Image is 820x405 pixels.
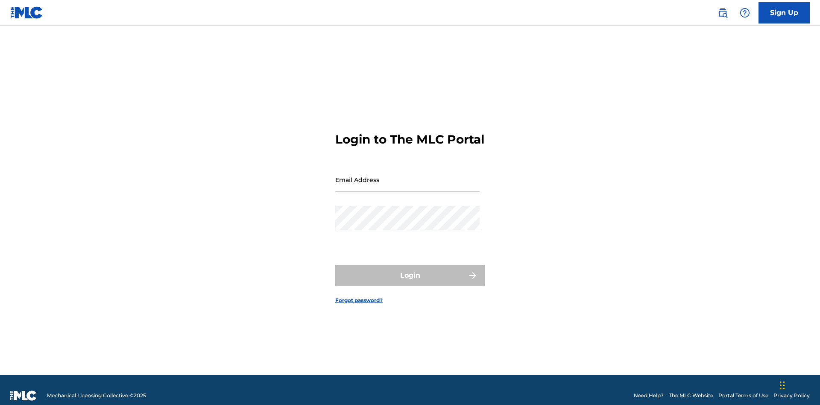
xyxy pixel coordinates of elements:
a: Sign Up [758,2,810,23]
a: Public Search [714,4,731,21]
a: Privacy Policy [773,392,810,399]
iframe: Chat Widget [777,364,820,405]
a: Need Help? [634,392,664,399]
span: Mechanical Licensing Collective © 2025 [47,392,146,399]
img: search [717,8,728,18]
a: Portal Terms of Use [718,392,768,399]
h3: Login to The MLC Portal [335,132,484,147]
img: logo [10,390,37,401]
div: Drag [780,373,785,398]
a: Forgot password? [335,296,383,304]
img: help [740,8,750,18]
div: Help [736,4,753,21]
img: MLC Logo [10,6,43,19]
a: The MLC Website [669,392,713,399]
